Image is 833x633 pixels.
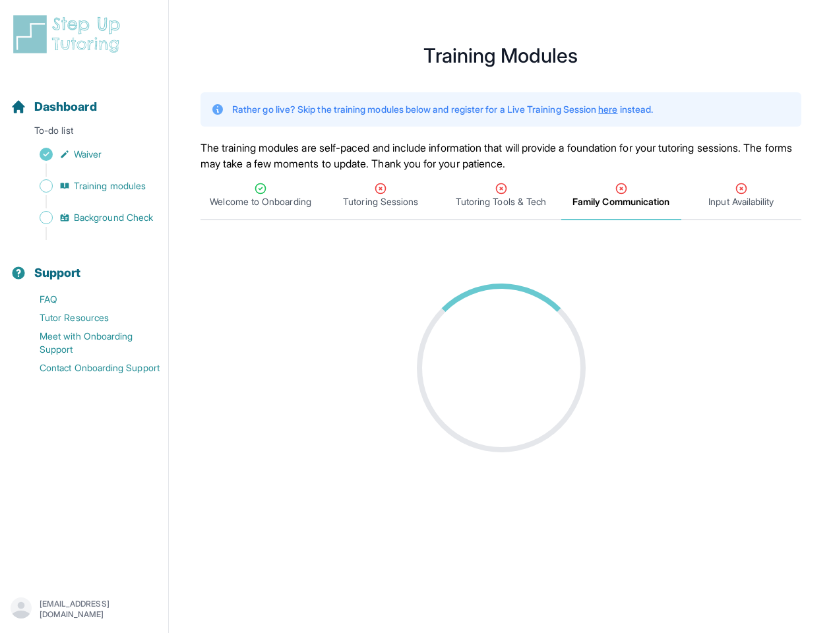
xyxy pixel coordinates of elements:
[598,104,617,115] a: here
[11,98,97,116] a: Dashboard
[5,76,163,121] button: Dashboard
[11,290,168,309] a: FAQ
[34,98,97,116] span: Dashboard
[456,195,546,208] span: Tutoring Tools & Tech
[343,195,418,208] span: Tutoring Sessions
[232,103,653,116] p: Rather go live? Skip the training modules below and register for a Live Training Session instead.
[11,359,168,377] a: Contact Onboarding Support
[5,124,163,142] p: To-do list
[11,309,168,327] a: Tutor Resources
[11,177,168,195] a: Training modules
[5,243,163,287] button: Support
[201,171,801,220] nav: Tabs
[34,264,81,282] span: Support
[74,211,153,224] span: Background Check
[74,148,102,161] span: Waiver
[11,327,168,359] a: Meet with Onboarding Support
[11,13,128,55] img: logo
[572,195,669,208] span: Family Communication
[201,140,801,171] p: The training modules are self-paced and include information that will provide a foundation for yo...
[11,208,168,227] a: Background Check
[708,195,774,208] span: Input Availability
[210,195,311,208] span: Welcome to Onboarding
[11,145,168,164] a: Waiver
[201,47,801,63] h1: Training Modules
[74,179,146,193] span: Training modules
[11,597,158,621] button: [EMAIL_ADDRESS][DOMAIN_NAME]
[40,599,158,620] p: [EMAIL_ADDRESS][DOMAIN_NAME]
